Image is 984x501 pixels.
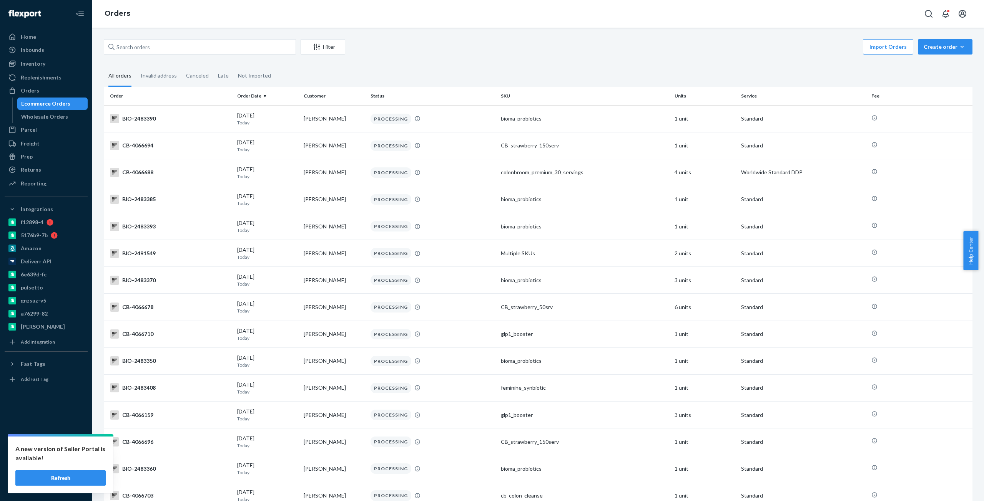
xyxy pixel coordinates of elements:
td: [PERSON_NAME] [301,428,367,455]
div: Orders [21,87,39,94]
div: [PERSON_NAME] [21,323,65,331]
div: PROCESSING [371,275,411,285]
p: Standard [741,303,865,311]
td: [PERSON_NAME] [301,294,367,321]
div: CB_strawberry_150serv [501,142,668,149]
div: a76299-82 [21,310,48,317]
div: Deliverr API [21,258,52,265]
div: Canceled [186,66,209,86]
th: Units [672,87,738,105]
td: [PERSON_NAME] [301,213,367,240]
p: Today [237,442,298,449]
div: CB_strawberry_150serv [501,438,668,446]
p: Standard [741,357,865,365]
p: Today [237,389,298,395]
button: Close Navigation [72,6,88,21]
th: Order [104,87,234,105]
td: 1 unit [672,213,738,240]
div: Customer [304,93,364,99]
td: 2 units [672,240,738,267]
div: CB-4066694 [110,141,231,150]
div: PROCESSING [371,221,411,231]
div: [DATE] [237,435,298,449]
p: Standard [741,384,865,392]
div: PROCESSING [371,194,411,205]
td: [PERSON_NAME] [301,132,367,159]
p: Today [237,119,298,126]
a: Home [5,31,88,43]
td: 1 unit [672,105,738,132]
div: PROCESSING [371,490,411,501]
a: 5176b9-7b [5,229,88,241]
div: CB-4066678 [110,303,231,312]
p: A new version of Seller Portal is available! [15,444,106,463]
div: BIO-2491549 [110,249,231,258]
div: PROCESSING [371,114,411,124]
button: Open notifications [938,6,953,21]
a: Orders [5,84,88,97]
p: Standard [741,223,865,230]
a: Ecommerce Orders [17,98,88,110]
div: [DATE] [237,112,298,126]
p: Standard [741,276,865,284]
div: Invalid address [141,66,177,86]
td: [PERSON_NAME] [301,321,367,347]
button: Filter [301,39,345,55]
div: feminine_synbiotic [501,384,668,392]
div: glp1_booster [501,411,668,419]
div: Freight [21,140,40,147]
div: Add Integration [21,339,55,345]
td: 1 unit [672,428,738,455]
td: 6 units [672,294,738,321]
button: Open Search Box [921,6,936,21]
a: f12898-4 [5,216,88,228]
div: [DATE] [237,192,298,207]
div: Late [218,66,229,86]
th: Order Date [234,87,301,105]
div: BIO-2483393 [110,222,231,231]
a: Wholesale Orders [17,111,88,123]
p: Today [237,173,298,180]
a: Deliverr API [5,255,88,268]
div: [DATE] [237,381,298,395]
div: PROCESSING [371,383,411,393]
div: PROCESSING [371,167,411,178]
div: BIO-2483370 [110,276,231,285]
th: Service [738,87,868,105]
div: CB-4066703 [110,491,231,500]
div: BIO-2483360 [110,464,231,473]
p: Today [237,308,298,314]
button: Give Feedback [5,480,88,492]
a: [PERSON_NAME] [5,321,88,333]
input: Search orders [104,39,296,55]
div: bioma_probiotics [501,465,668,473]
div: Add Fast Tag [21,376,48,382]
p: Standard [741,492,865,499]
div: Not Imported [238,66,271,86]
p: Today [237,254,298,260]
a: Prep [5,150,88,163]
td: 4 units [672,159,738,186]
p: Today [237,362,298,368]
div: bioma_probiotics [501,223,668,230]
div: [DATE] [237,461,298,476]
a: Inventory [5,58,88,70]
a: Add Integration [5,336,88,348]
div: pulsetto [21,284,43,291]
td: [PERSON_NAME] [301,374,367,401]
p: Today [237,146,298,153]
div: CB-4066710 [110,329,231,339]
button: Help Center [963,231,978,270]
td: 1 unit [672,455,738,482]
td: 3 units [672,402,738,428]
p: Today [237,281,298,287]
div: PROCESSING [371,410,411,420]
div: CB_strawberry_50srv [501,303,668,311]
div: cb_colon_cleanse [501,492,668,499]
div: f12898-4 [21,218,43,226]
a: Reporting [5,177,88,190]
p: Today [237,415,298,422]
div: bioma_probiotics [501,115,668,122]
td: [PERSON_NAME] [301,455,367,482]
div: CB-4066688 [110,168,231,177]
